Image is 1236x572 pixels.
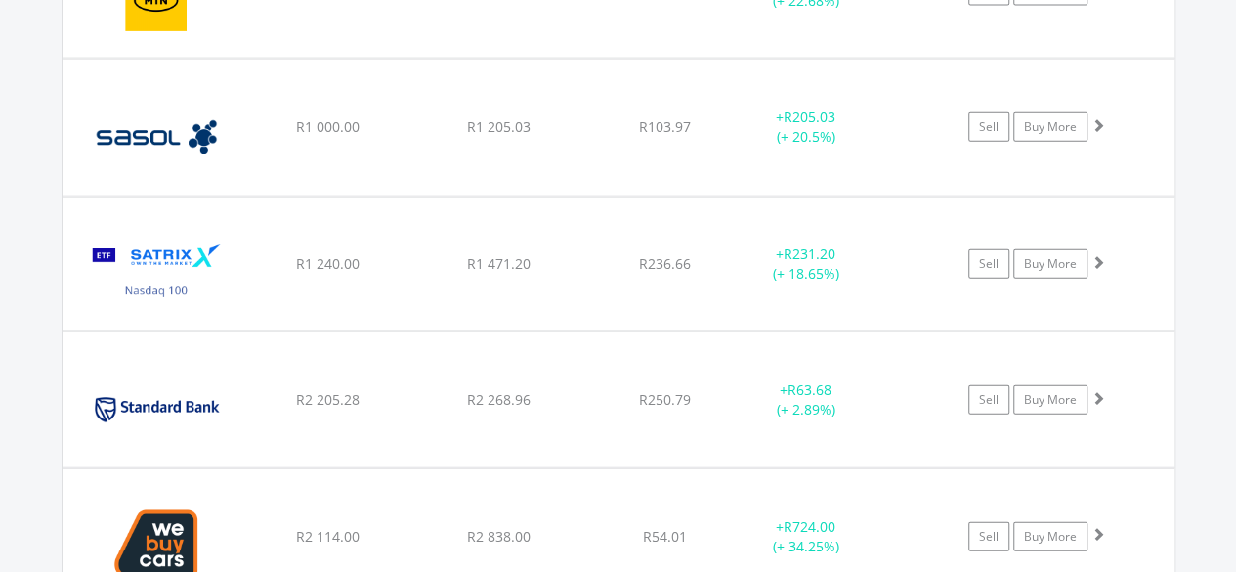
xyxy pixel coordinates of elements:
[1013,522,1087,551] a: Buy More
[296,527,360,546] span: R2 114.00
[968,522,1009,551] a: Sell
[733,108,880,147] div: + (+ 20.5%)
[784,517,835,536] span: R724.00
[296,390,360,409] span: R2 205.28
[1013,112,1087,142] a: Buy More
[467,390,531,409] span: R2 268.96
[784,108,835,126] span: R205.03
[733,244,880,284] div: + (+ 18.65%)
[72,84,240,190] img: EQU.ZA.SOL.png
[296,117,360,136] span: R1 000.00
[72,357,240,462] img: EQU.ZA.SBK.png
[639,254,691,273] span: R236.66
[639,117,691,136] span: R103.97
[733,517,880,556] div: + (+ 34.25%)
[1013,249,1087,279] a: Buy More
[467,527,531,546] span: R2 838.00
[968,249,1009,279] a: Sell
[639,390,691,409] span: R250.79
[788,380,831,399] span: R63.68
[1013,385,1087,415] a: Buy More
[968,385,1009,415] a: Sell
[467,254,531,273] span: R1 471.20
[72,222,240,327] img: EQU.ZA.STXNDQ.png
[643,527,687,546] span: R54.01
[467,117,531,136] span: R1 205.03
[733,380,880,419] div: + (+ 2.89%)
[296,254,360,273] span: R1 240.00
[784,244,835,263] span: R231.20
[968,112,1009,142] a: Sell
